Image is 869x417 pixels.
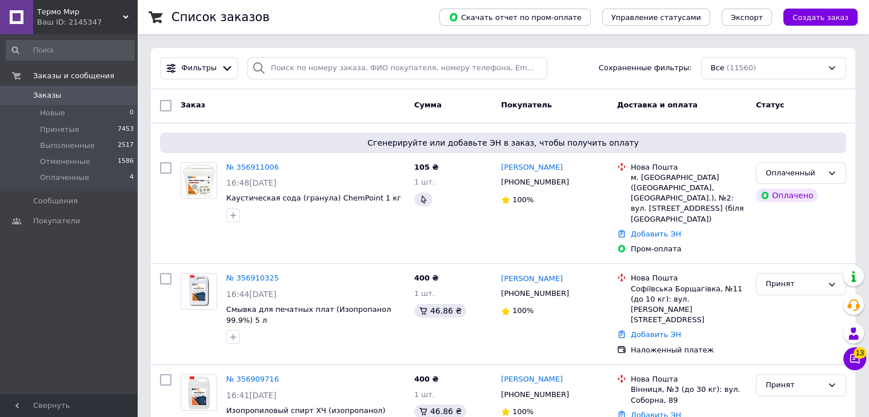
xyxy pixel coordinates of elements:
span: Сообщения [33,196,78,206]
span: 1 шт. [414,289,435,298]
h1: Список заказов [171,10,270,24]
span: Скачать отчет по пром-оплате [448,12,582,22]
a: Смывка для печатных плат (Изопропанол 99.9%) 5 л [226,305,391,324]
div: [PHONE_NUMBER] [499,175,571,190]
a: Фото товару [181,273,217,310]
div: Нова Пошта [631,162,747,173]
div: Оплаченный [766,167,823,179]
span: 1 шт. [414,390,435,399]
a: Создать заказ [772,13,858,21]
span: Заказы и сообщения [33,71,114,81]
span: 100% [512,306,534,315]
a: Добавить ЭН [631,330,681,339]
span: Новые [40,108,65,118]
span: Принятые [40,125,79,135]
span: 4 [130,173,134,183]
span: 400 ₴ [414,274,439,282]
span: 16:44[DATE] [226,290,277,299]
span: Экспорт [731,13,763,22]
div: Наложенный платеж [631,345,747,355]
div: Софіївська Борщагівка, №11 (до 10 кг): вул. [PERSON_NAME][STREET_ADDRESS] [631,284,747,326]
a: Каустическая сода (гранула) ChemPoint 1 кг [226,194,401,202]
span: Сохраненные фильтры: [599,63,692,74]
span: 0 [130,108,134,118]
span: Все [711,63,724,74]
div: Ваш ID: 2145347 [37,17,137,27]
span: Доставка и оплата [617,101,698,109]
span: 100% [512,407,534,416]
img: Фото товару [181,163,217,198]
div: Пром-оплата [631,244,747,254]
span: 7453 [118,125,134,135]
div: [PHONE_NUMBER] [499,387,571,402]
span: 13 [854,347,866,359]
span: Управление статусами [611,13,701,22]
a: Фото товару [181,374,217,411]
a: [PERSON_NAME] [501,274,563,284]
div: Нова Пошта [631,374,747,384]
span: Фильтры [182,63,217,74]
span: Отмененные [40,157,90,167]
span: Термо Мир [37,7,123,17]
span: 1 шт. [414,178,435,186]
div: [PHONE_NUMBER] [499,286,571,301]
div: м. [GEOGRAPHIC_DATA] ([GEOGRAPHIC_DATA], [GEOGRAPHIC_DATA].), №2: вул. [STREET_ADDRESS] (біля [GE... [631,173,747,224]
div: Вінниця, №3 (до 30 кг): вул. Соборна, 89 [631,384,747,405]
input: Поиск [6,40,135,61]
span: Заказ [181,101,205,109]
div: Принят [766,278,823,290]
button: Скачать отчет по пром-оплате [439,9,591,26]
span: Покупатели [33,216,80,226]
div: Оплачено [756,189,818,202]
span: Сумма [414,101,442,109]
a: № 356909716 [226,375,279,383]
button: Управление статусами [602,9,710,26]
a: № 356911006 [226,163,279,171]
span: Оплаченные [40,173,89,183]
button: Экспорт [722,9,772,26]
div: Нова Пошта [631,273,747,283]
a: Добавить ЭН [631,230,681,238]
div: Принят [766,379,823,391]
span: 16:48[DATE] [226,178,277,187]
span: 2517 [118,141,134,151]
span: Создать заказ [792,13,848,22]
button: Чат с покупателем13 [843,347,866,370]
span: 100% [512,195,534,204]
a: Фото товару [181,162,217,199]
span: 16:41[DATE] [226,391,277,400]
span: Выполненные [40,141,95,151]
span: 400 ₴ [414,375,439,383]
span: Покупатель [501,101,552,109]
span: Статус [756,101,784,109]
button: Создать заказ [783,9,858,26]
span: 105 ₴ [414,163,439,171]
input: Поиск по номеру заказа, ФИО покупателя, номеру телефона, Email, номеру накладной [247,57,547,79]
span: (11560) [727,63,756,72]
span: Сгенерируйте или добавьте ЭН в заказ, чтобы получить оплату [165,137,842,149]
img: Фото товару [181,375,217,410]
span: 1586 [118,157,134,167]
span: Заказы [33,90,61,101]
img: Фото товару [181,274,217,309]
a: [PERSON_NAME] [501,162,563,173]
a: № 356910325 [226,274,279,282]
a: [PERSON_NAME] [501,374,563,385]
div: 46.86 ₴ [414,304,466,318]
